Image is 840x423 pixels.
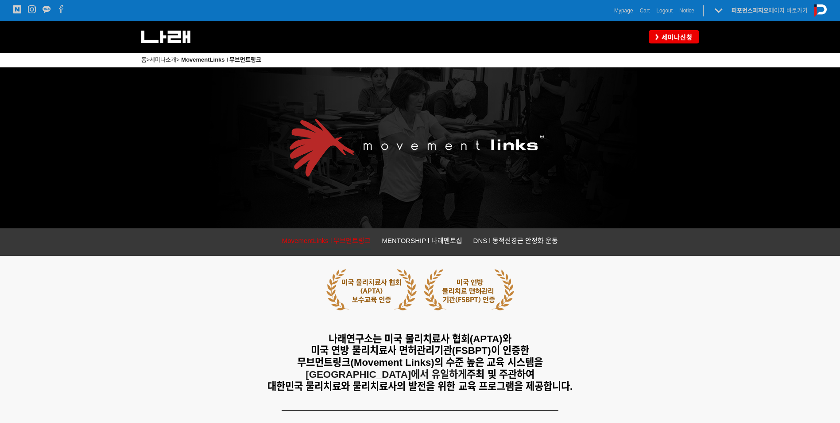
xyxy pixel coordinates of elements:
[150,56,176,63] a: 세미나소개
[282,237,371,244] span: MovementLinks l 무브먼트링크
[679,6,694,15] a: Notice
[732,7,808,14] a: 퍼포먼스피지오페이지 바로가기
[329,333,511,345] span: 나래연구소는 미국 물리치료사 협회(APTA)와
[267,381,573,392] span: 대한민국 물리치료와 물리치료사의 발전을 위한 교육 프로그램을 제공합니다.
[141,55,699,65] p: > >
[326,269,514,310] img: 5cb643d1b3402.png
[181,56,261,63] a: MovementLinks l 무브먼트링크
[141,56,147,63] a: 홈
[732,7,769,14] strong: 퍼포먼스피지오
[473,237,558,244] span: DNS l 동적신경근 안정화 운동
[649,30,699,43] a: 세미나신청
[467,369,534,380] span: 주최 및 주관하여
[473,235,558,249] a: DNS l 동적신경근 안정화 운동
[640,6,650,15] a: Cart
[382,235,462,249] a: MENTORSHIP l 나래멘토십
[306,369,467,380] strong: [GEOGRAPHIC_DATA]에서 유일하게
[282,235,371,249] a: MovementLinks l 무브먼트링크
[311,345,529,356] span: 미국 연방 물리치료사 면허관리기관(FSBPT)이 인증한
[297,357,542,368] span: 무브먼트링크(Movement Links)의 수준 높은 교육 시스템을
[614,6,633,15] a: Mypage
[382,237,462,244] span: MENTORSHIP l 나래멘토십
[656,6,673,15] a: Logout
[659,33,693,42] span: 세미나신청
